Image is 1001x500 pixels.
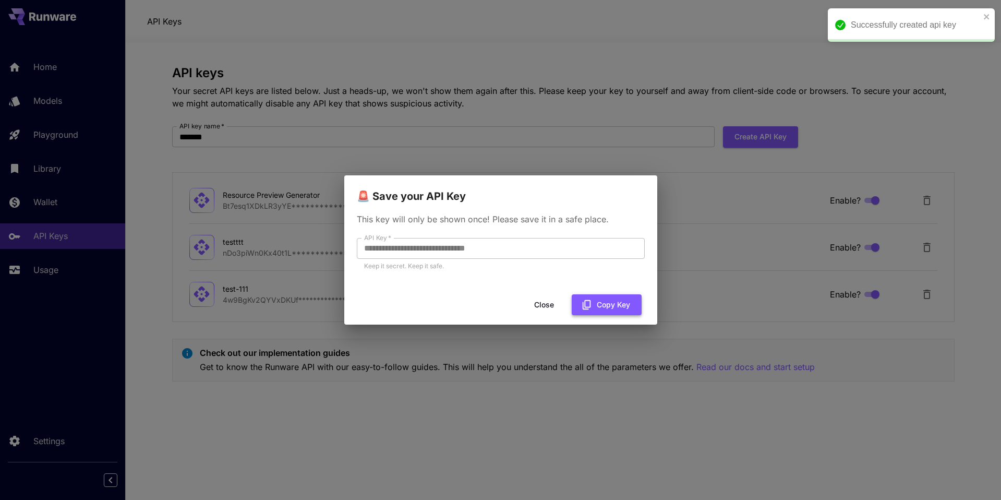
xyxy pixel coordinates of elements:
button: Close [521,294,568,316]
button: close [983,13,991,21]
h2: 🚨 Save your API Key [344,175,657,205]
button: Copy Key [572,294,642,316]
label: API Key [364,233,391,242]
div: Successfully created api key [851,19,980,31]
p: This key will only be shown once! Please save it in a safe place. [357,213,645,225]
p: Keep it secret. Keep it safe. [364,261,637,271]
